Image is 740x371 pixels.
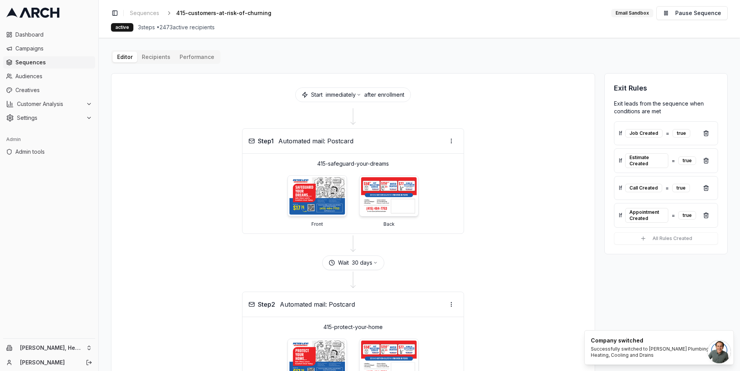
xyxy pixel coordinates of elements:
span: If [619,212,622,219]
div: Job Created [625,129,663,138]
span: [PERSON_NAME], Heating, Cooling and Drains [20,344,83,351]
button: Pause Sequence [656,6,728,20]
a: Sequences [127,8,162,18]
button: immediately [326,91,361,99]
div: Admin [3,133,95,146]
p: Back [383,221,395,227]
button: 30 days [352,259,378,267]
span: Customer Analysis [17,100,83,108]
div: Appointment Created [625,208,668,223]
button: Performance [175,52,219,62]
div: true [672,184,690,192]
button: Log out [84,357,94,368]
a: Audiences [3,70,95,82]
span: = [666,129,669,137]
button: Customer Analysis [3,98,95,110]
div: true [678,211,696,220]
span: Automated mail: Postcard [280,300,355,309]
a: Dashboard [3,29,95,41]
img: 415-safeguard-your-dreams - Back [361,177,417,215]
button: Editor [113,52,137,62]
div: Call Created [625,184,662,192]
p: 415-protect-your-home [249,323,457,331]
nav: breadcrumb [127,8,284,18]
span: Automated mail: Postcard [278,136,353,146]
span: If [619,129,622,137]
button: Settings [3,112,95,124]
a: Admin tools [3,146,95,158]
span: Wait [338,259,349,267]
div: Open chat [708,340,731,363]
div: Company switched [591,337,724,344]
button: Recipients [137,52,175,62]
span: Admin tools [15,148,92,156]
span: Sequences [130,9,159,17]
div: Start after enrollment [295,87,411,102]
div: true [678,156,696,165]
div: Estimate Created [625,153,668,168]
a: Campaigns [3,42,95,55]
a: Sequences [3,56,95,69]
span: 415-customers-at-risk-of-churning [176,9,271,17]
span: = [665,184,669,192]
span: If [619,184,622,192]
p: Front [311,221,323,227]
span: If [619,157,622,165]
span: 3 steps • 2473 active recipients [138,24,215,31]
p: 415-safeguard-your-dreams [249,160,457,168]
a: [PERSON_NAME] [20,359,77,366]
div: true [673,129,690,138]
span: Step 1 [258,136,274,146]
div: Email Sandbox [611,9,653,17]
span: Step 2 [258,300,275,309]
span: Settings [17,114,83,122]
span: Creatives [15,86,92,94]
span: Audiences [15,72,92,80]
a: Creatives [3,84,95,96]
span: Campaigns [15,45,92,52]
span: = [671,157,675,165]
div: Successfully switched to [PERSON_NAME] Plumbing, Heating, Cooling and Drains [591,346,724,358]
span: = [671,212,675,219]
img: 415-safeguard-your-dreams - Front [289,177,345,215]
span: Sequences [15,59,92,66]
div: active [111,23,133,32]
button: [PERSON_NAME], Heating, Cooling and Drains [3,342,95,354]
p: Exit leads from the sequence when conditions are met [614,100,718,115]
h3: Exit Rules [614,83,718,94]
span: Dashboard [15,31,92,39]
